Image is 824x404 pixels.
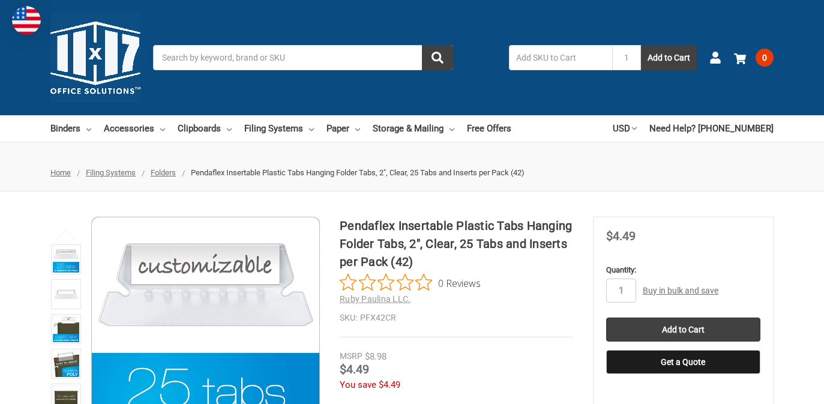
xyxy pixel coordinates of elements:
[53,351,79,377] img: Pendaflex Insertable Plastic Tabs Hanging Folder Tabs, 2", Clear, 25 Tabs and Inserts per Pack (42)
[86,168,136,177] a: Filing Systems
[340,362,369,376] span: $4.49
[50,115,91,142] a: Binders
[104,115,165,142] a: Accessories
[53,281,79,307] img: Pendaflex Insertable Plastic Tabs Hanging Folder Tabs, 2", Clear, 25 Tabs and Inserts per Pack (42)
[326,115,360,142] a: Paper
[643,286,718,295] a: Buy in bulk and save
[340,294,410,304] a: Ruby Paulina LLC.
[649,115,774,142] a: Need Help? [PHONE_NUMBER]
[340,379,376,390] span: You save
[613,115,637,142] a: USD
[340,274,481,292] button: Rated 0 out of 5 stars from 0 reviews. Jump to reviews.
[467,115,511,142] a: Free Offers
[191,168,525,177] span: Pendaflex Insertable Plastic Tabs Hanging Folder Tabs, 2", Clear, 25 Tabs and Inserts per Pack (42)
[12,6,41,35] img: duty and tax information for United States
[53,246,79,273] img: Pendaflex Insertable Plastic Tabs Hanging Folder Tabs, 2", Clear, 25 Tabs and Inserts per Pack (42)
[641,45,697,70] button: Add to Cart
[340,312,357,324] dt: SKU:
[379,379,400,390] span: $4.49
[606,264,760,276] label: Quantity:
[373,115,454,142] a: Storage & Mailing
[340,217,573,271] h1: Pendaflex Insertable Plastic Tabs Hanging Folder Tabs, 2", Clear, 25 Tabs and Inserts per Pack (42)
[53,316,79,342] img: Pendaflex Insertable Plastic Tabs Hanging Folder Tabs, 2", Clear, 25 Tabs and Inserts per Pack (42)
[340,350,362,363] div: MSRP
[734,42,774,73] a: 0
[50,168,71,177] a: Home
[244,115,314,142] a: Filing Systems
[756,49,774,67] span: 0
[365,351,386,362] span: $8.98
[50,13,140,103] img: 11x17.com
[340,312,573,324] dd: PFX42CR
[48,223,85,247] button: Previous
[509,45,612,70] input: Add SKU to Cart
[153,45,453,70] input: Search by keyword, brand or SKU
[151,168,176,177] a: Folders
[606,229,636,243] span: $4.49
[438,274,481,292] span: 0 Reviews
[178,115,232,142] a: Clipboards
